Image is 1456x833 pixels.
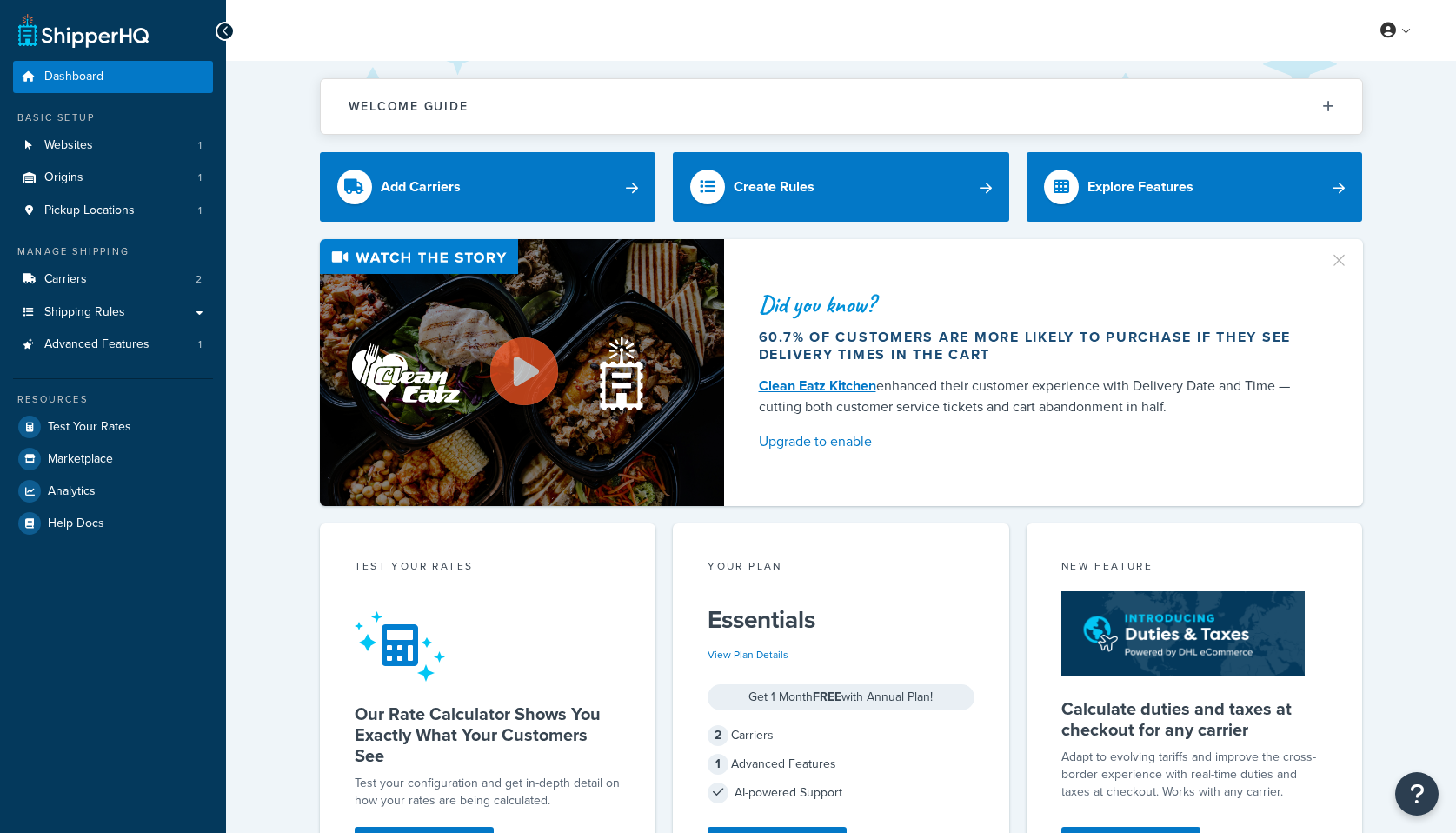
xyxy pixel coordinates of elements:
a: Add Carriers [320,152,656,222]
div: 60.7% of customers are more likely to purchase if they see delivery times in the cart [759,329,1308,363]
span: 1 [198,138,202,153]
div: Test your configuration and get in-depth detail on how your rates are being calculated. [355,775,622,810]
span: 1 [198,203,202,218]
span: 1 [198,337,202,352]
div: Explore Features [1087,175,1193,199]
li: Pickup Locations [13,195,213,227]
h2: Welcome Guide [349,100,469,113]
h5: Essentials [708,606,974,634]
a: Carriers2 [13,263,213,296]
span: Help Docs [48,516,104,531]
a: Websites1 [13,130,213,162]
span: Advanced Features [44,337,150,352]
a: Dashboard [13,61,213,93]
span: Test Your Rates [48,420,131,435]
span: Shipping Rules [44,305,125,320]
span: 1 [198,170,202,185]
h5: Our Rate Calculator Shows You Exactly What Your Customers See [355,703,622,766]
span: 2 [196,272,202,287]
span: Pickup Locations [44,203,135,218]
div: Carriers [708,723,974,748]
a: Origins1 [13,162,213,194]
div: AI-powered Support [708,781,974,805]
span: Marketplace [48,452,113,467]
span: Carriers [44,272,87,287]
div: Manage Shipping [13,244,213,259]
span: 2 [708,725,728,746]
div: Advanced Features [708,752,974,776]
a: Analytics [13,476,213,507]
p: Adapt to evolving tariffs and improve the cross-border experience with real-time duties and taxes... [1061,749,1328,801]
button: Open Resource Center [1395,772,1439,816]
li: Carriers [13,263,213,296]
img: Video thumbnail [320,239,724,506]
div: Get 1 Month with Annual Plan! [708,684,974,710]
a: View Plan Details [708,647,788,663]
div: Test your rates [355,558,622,578]
li: Advanced Features [13,329,213,361]
span: Dashboard [44,70,103,84]
div: Add Carriers [381,175,461,199]
a: Advanced Features1 [13,329,213,361]
div: Basic Setup [13,110,213,125]
strong: FREE [813,688,841,706]
span: Analytics [48,484,96,499]
span: 1 [708,754,728,775]
div: enhanced their customer experience with Delivery Date and Time — cutting both customer service ti... [759,376,1308,417]
a: Help Docs [13,508,213,539]
a: Create Rules [673,152,1009,222]
div: New Feature [1061,558,1328,578]
a: Explore Features [1027,152,1363,222]
a: Shipping Rules [13,297,213,329]
span: Origins [44,170,83,185]
li: Websites [13,130,213,162]
a: Test Your Rates [13,411,213,443]
div: Create Rules [734,175,814,199]
a: Marketplace [13,443,213,475]
div: Resources [13,392,213,407]
a: Upgrade to enable [759,430,1308,454]
a: Clean Eatz Kitchen [759,376,876,396]
h5: Calculate duties and taxes at checkout for any carrier [1061,698,1328,740]
a: Pickup Locations1 [13,195,213,227]
li: Origins [13,162,213,194]
span: Websites [44,138,93,153]
div: Your Plan [708,558,974,578]
button: Welcome Guide [321,79,1362,134]
div: Did you know? [759,292,1308,317]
